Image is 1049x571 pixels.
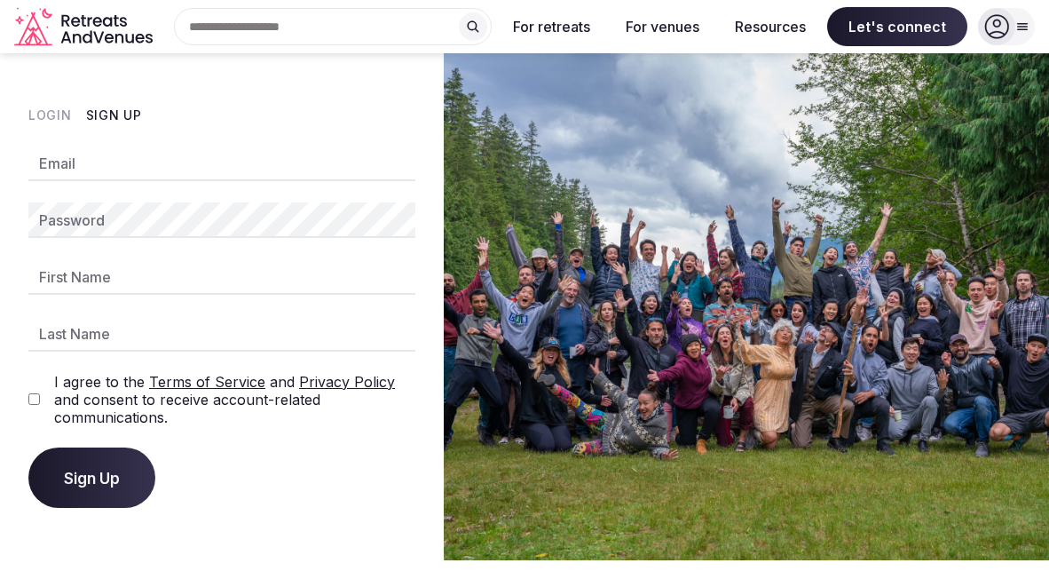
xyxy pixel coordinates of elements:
a: Terms of Service [149,373,265,391]
svg: Retreats and Venues company logo [14,7,156,47]
button: Login [28,107,72,124]
button: For retreats [499,7,604,46]
label: I agree to the and and consent to receive account-related communications. [54,373,415,426]
span: Let's connect [827,7,967,46]
span: Sign Up [64,469,120,487]
a: Visit the homepage [14,7,156,47]
button: Sign Up [28,448,155,508]
button: Resources [721,7,820,46]
img: My Account Background [444,53,1049,560]
a: Privacy Policy [299,373,395,391]
button: For venues [611,7,714,46]
button: Sign Up [86,107,142,124]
